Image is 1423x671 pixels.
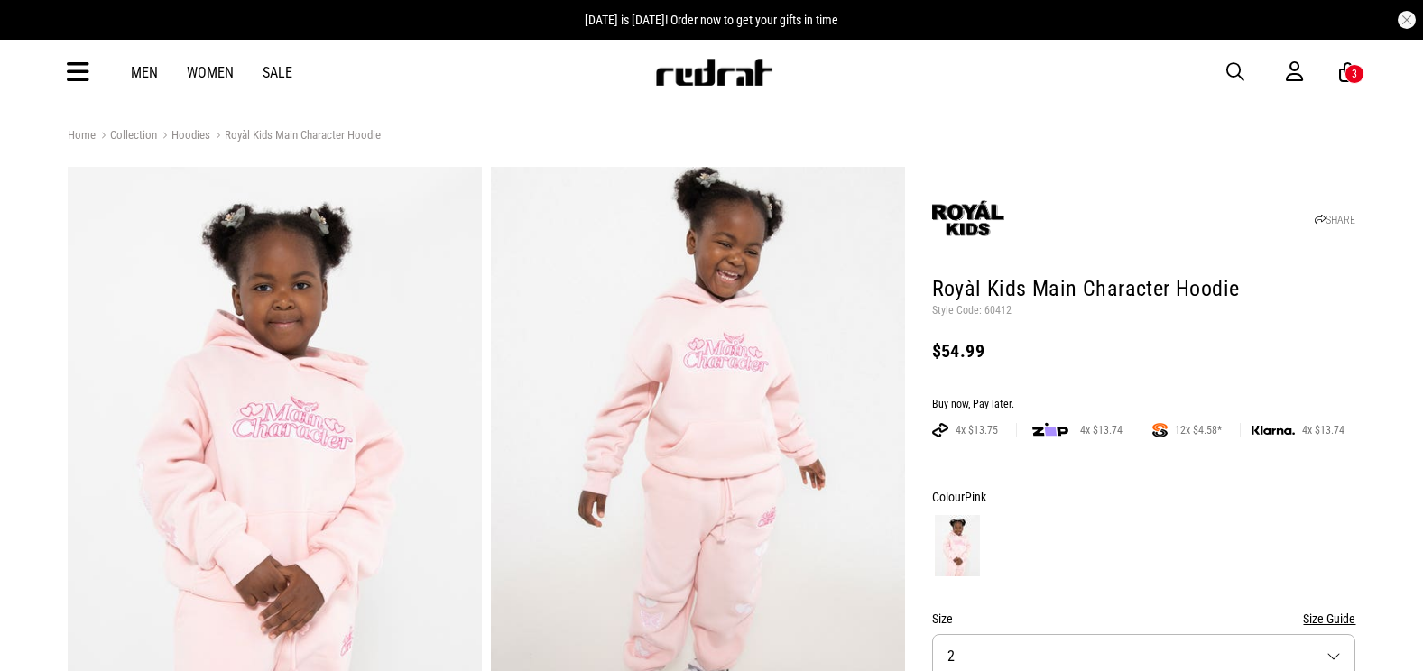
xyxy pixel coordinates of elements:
p: Style Code: 60412 [932,304,1356,318]
div: Colour [932,486,1356,508]
span: 4x $13.74 [1295,423,1352,437]
a: Sale [263,64,292,81]
a: 3 [1339,63,1356,82]
span: 2 [947,648,955,665]
span: 12x $4.58* [1168,423,1229,437]
div: 3 [1352,68,1357,80]
img: SPLITPAY [1152,423,1168,437]
span: 4x $13.74 [1073,423,1130,437]
img: Redrat logo [654,59,773,86]
span: Pink [965,490,986,504]
img: AFTERPAY [932,423,948,437]
a: Royàl Kids Main Character Hoodie [210,128,381,145]
button: Size Guide [1303,608,1355,630]
a: Women [187,64,234,81]
span: 4x $13.75 [948,423,1005,437]
div: Buy now, Pay later. [932,398,1356,412]
img: Pink [935,515,980,576]
a: Hoodies [157,128,210,145]
h1: Royàl Kids Main Character Hoodie [932,275,1356,304]
a: Men [131,64,158,81]
img: zip [1032,421,1068,439]
a: Home [68,128,96,142]
img: Royàl Kids [932,182,1004,254]
div: $54.99 [932,340,1356,362]
div: Size [932,608,1356,630]
img: KLARNA [1252,426,1295,436]
span: [DATE] is [DATE]! Order now to get your gifts in time [585,13,838,27]
a: Collection [96,128,157,145]
a: SHARE [1315,214,1355,226]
